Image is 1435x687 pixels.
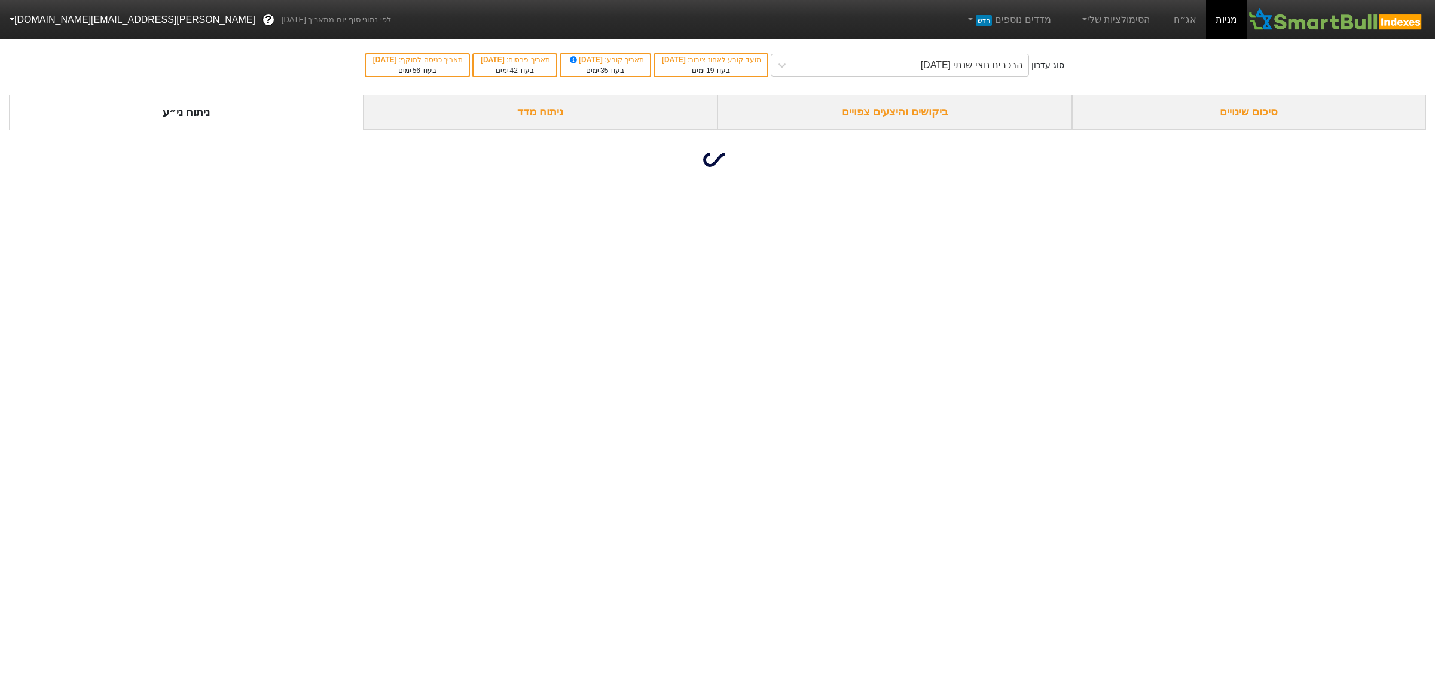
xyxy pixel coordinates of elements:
span: 35 [600,66,608,75]
div: ניתוח ני״ע [9,95,364,130]
span: 56 [413,66,420,75]
span: לפי נתוני סוף יום מתאריך [DATE] [282,14,391,26]
a: הסימולציות שלי [1075,8,1155,32]
a: מדדים נוספיםחדש [961,8,1056,32]
div: תאריך קובע : [567,54,644,65]
span: חדש [976,15,992,26]
div: תאריך כניסה לתוקף : [372,54,463,65]
img: loading... [703,145,732,174]
span: [DATE] [481,56,506,64]
div: ביקושים והיצעים צפויים [717,95,1072,130]
img: SmartBull [1247,8,1425,32]
span: 19 [706,66,714,75]
div: סיכום שינויים [1072,95,1427,130]
div: בעוד ימים [567,65,644,76]
div: סוג עדכון [1031,59,1064,72]
div: בעוד ימים [480,65,550,76]
div: בעוד ימים [661,65,761,76]
div: מועד קובע לאחוז ציבור : [661,54,761,65]
div: ניתוח מדד [364,95,718,130]
div: בעוד ימים [372,65,463,76]
span: [DATE] [568,56,605,64]
span: [DATE] [662,56,688,64]
span: [DATE] [373,56,399,64]
div: תאריך פרסום : [480,54,550,65]
div: הרכבים חצי שנתי [DATE] [921,58,1023,72]
span: ? [265,12,271,28]
span: 42 [510,66,518,75]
